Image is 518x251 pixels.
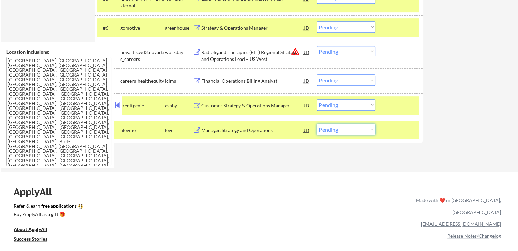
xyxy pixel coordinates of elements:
[120,102,165,109] div: creditgenie
[421,221,501,227] a: [EMAIL_ADDRESS][DOMAIN_NAME]
[201,78,304,84] div: Financial Operations Billing Analyst
[165,24,193,31] div: greenhouse
[14,186,60,198] div: ApplyAll
[6,49,111,55] div: Location Inclusions:
[103,24,115,31] div: #6
[201,102,304,109] div: Customer Strategy & Operations Manager
[201,127,304,134] div: Manager, Strategy and Operations
[14,236,47,242] u: Success Stories
[413,194,501,218] div: Made with ❤️ in [GEOGRAPHIC_DATA], [GEOGRAPHIC_DATA]
[120,127,165,134] div: filevine
[14,236,57,244] a: Success Stories
[165,49,193,56] div: workday
[165,102,193,109] div: ashby
[303,21,310,34] div: JD
[14,212,82,217] div: Buy ApplyAll as a gift 🎁
[303,74,310,87] div: JD
[14,226,47,232] u: About ApplyAll
[165,127,193,134] div: lever
[120,24,165,31] div: gomotive
[120,78,165,84] div: careers-healthequity
[303,46,310,58] div: JD
[303,124,310,136] div: JD
[165,78,193,84] div: icims
[303,99,310,112] div: JD
[201,24,304,31] div: Strategy & Operations Manager
[201,49,304,62] div: Radioligand Therapies (RLT) Regional Strategy and Operations Lead – US West
[14,226,57,234] a: About ApplyAll
[14,204,273,211] a: Refer & earn free applications 👯‍♀️
[291,47,300,56] button: warning_amber
[447,233,501,239] a: Release Notes/Changelog
[14,211,82,219] a: Buy ApplyAll as a gift 🎁
[120,49,165,62] div: novartis.wd3.novartis_careers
